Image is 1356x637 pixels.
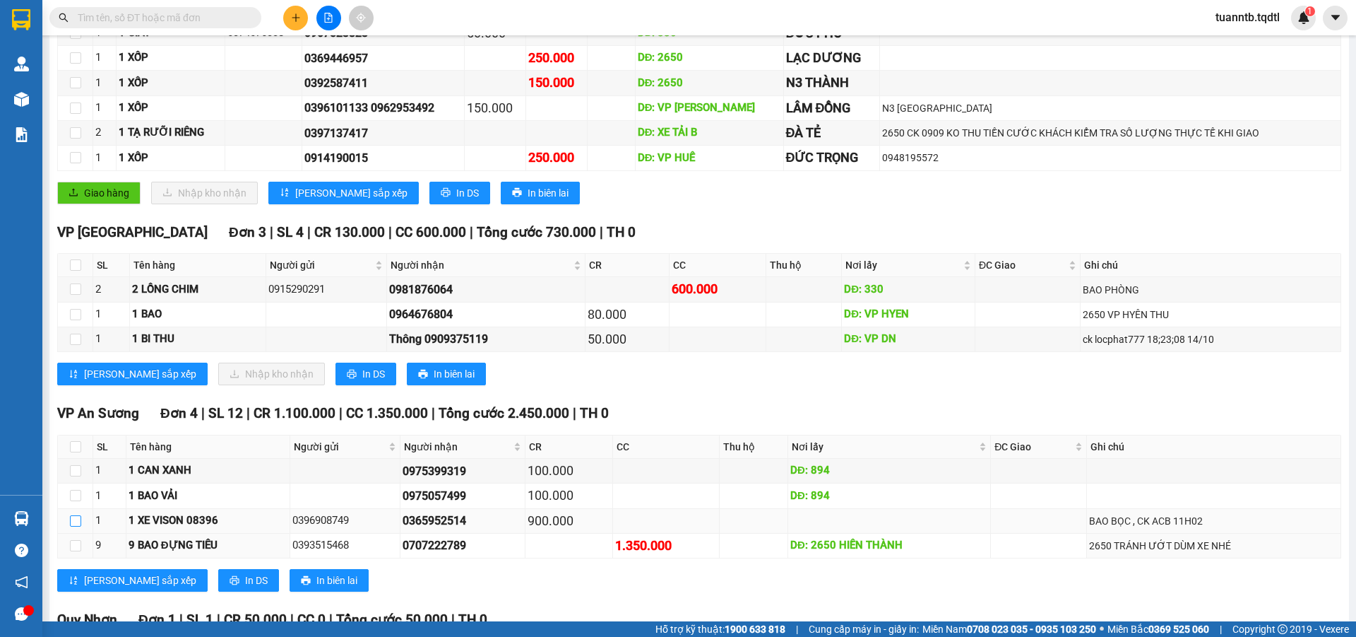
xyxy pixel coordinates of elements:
span: In DS [456,185,479,201]
button: plus [283,6,308,30]
div: N3 THÀNH [786,73,877,93]
span: | [796,621,798,637]
img: warehouse-icon [14,511,29,526]
span: | [600,224,603,240]
button: printerIn biên lai [290,569,369,592]
span: file-add [323,13,333,23]
button: file-add [316,6,341,30]
span: TH 0 [580,405,609,421]
button: printerIn biên lai [407,363,486,385]
div: 1 XỐP [119,75,223,92]
div: 1 XE VISON 08396 [129,513,287,530]
span: SL 4 [277,224,304,240]
div: 1 [95,331,127,348]
div: 0948195572 [882,150,1338,165]
img: warehouse-icon [14,57,29,71]
div: 0975057499 [403,487,523,505]
div: 1 [95,75,114,92]
div: 0369446957 [304,49,463,67]
div: 9 [95,537,124,554]
span: Người gửi [270,257,373,273]
div: ck locphat777 18;23;08 14/10 [1083,332,1338,347]
div: 1 [95,462,124,479]
span: | [1220,621,1222,637]
button: downloadNhập kho nhận [151,182,258,204]
span: In DS [245,573,268,588]
div: DĐ: 2650 [638,49,781,66]
img: warehouse-icon [14,92,29,107]
div: 0915290291 [268,281,385,298]
span: In DS [362,366,385,382]
span: VP An Sương [57,405,139,421]
div: 0975399319 [403,462,523,480]
div: 1 XỐP [119,100,223,117]
div: 0393515468 [292,537,398,554]
div: BAO PHÒNG [1083,282,1338,298]
span: tuanntb.tqdtl [1204,8,1291,26]
span: Cung cấp máy in - giấy in: [809,621,919,637]
div: 0392587411 [304,74,463,92]
span: CR 50.000 [224,612,287,628]
strong: 0369 525 060 [1148,624,1209,635]
div: 0396908749 [292,513,398,530]
span: printer [512,187,522,199]
div: 1 [95,306,127,323]
span: VP [GEOGRAPHIC_DATA] [57,224,208,240]
div: DĐ: 2650 [638,75,781,92]
span: Đơn 4 [160,405,198,421]
th: Tên hàng [126,436,290,459]
div: 150.000 [467,98,523,118]
button: sort-ascending[PERSON_NAME] sắp xếp [268,182,419,204]
div: 1 [95,513,124,530]
span: | [307,224,311,240]
span: Miền Bắc [1107,621,1209,637]
button: sort-ascending[PERSON_NAME] sắp xếp [57,569,208,592]
div: 50.000 [588,329,666,349]
span: CC 1.350.000 [346,405,428,421]
span: CC 600.000 [395,224,466,240]
span: Người nhận [391,257,571,273]
div: 0365952514 [403,512,523,530]
th: CR [585,254,669,277]
strong: 0708 023 035 - 0935 103 250 [967,624,1096,635]
span: | [329,612,333,628]
span: notification [15,575,28,589]
div: 1 [95,488,124,505]
button: printerIn DS [335,363,396,385]
button: printerIn DS [218,569,279,592]
img: icon-new-feature [1297,11,1310,24]
div: N3 [GEOGRAPHIC_DATA] [882,100,1338,116]
div: DĐ: XE TẢI B [638,124,781,141]
button: downloadNhập kho nhận [218,363,325,385]
span: | [339,405,343,421]
div: 600.000 [672,279,764,299]
span: Nơi lấy [792,439,976,455]
div: 0396101133 0962953492 [304,99,463,117]
th: SL [93,436,126,459]
img: logo-vxr [12,9,30,30]
span: printer [301,575,311,587]
span: question-circle [15,544,28,557]
th: CC [670,254,767,277]
th: CR [525,436,614,459]
span: | [290,612,294,628]
sup: 1 [1305,6,1315,16]
strong: 1900 633 818 [725,624,785,635]
span: Tổng cước 730.000 [477,224,596,240]
div: 2 LỒNG CHIM [132,281,263,298]
span: Đơn 3 [229,224,266,240]
div: 250.000 [528,148,585,168]
span: Nơi lấy [845,257,961,273]
span: Tổng cước 2.450.000 [439,405,569,421]
div: DĐ: VP HUẾ [638,150,781,167]
div: 0964676804 [389,305,583,323]
div: 0981876064 [389,281,583,298]
span: | [201,405,205,421]
div: 100.000 [528,486,611,505]
span: Giao hàng [84,185,129,201]
span: 1 [1307,6,1312,16]
div: 900.000 [528,511,611,531]
th: Tên hàng [130,254,266,277]
span: Hỗ trợ kỹ thuật: [655,621,785,637]
div: 2650 VP HYÊN THU [1083,307,1338,322]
